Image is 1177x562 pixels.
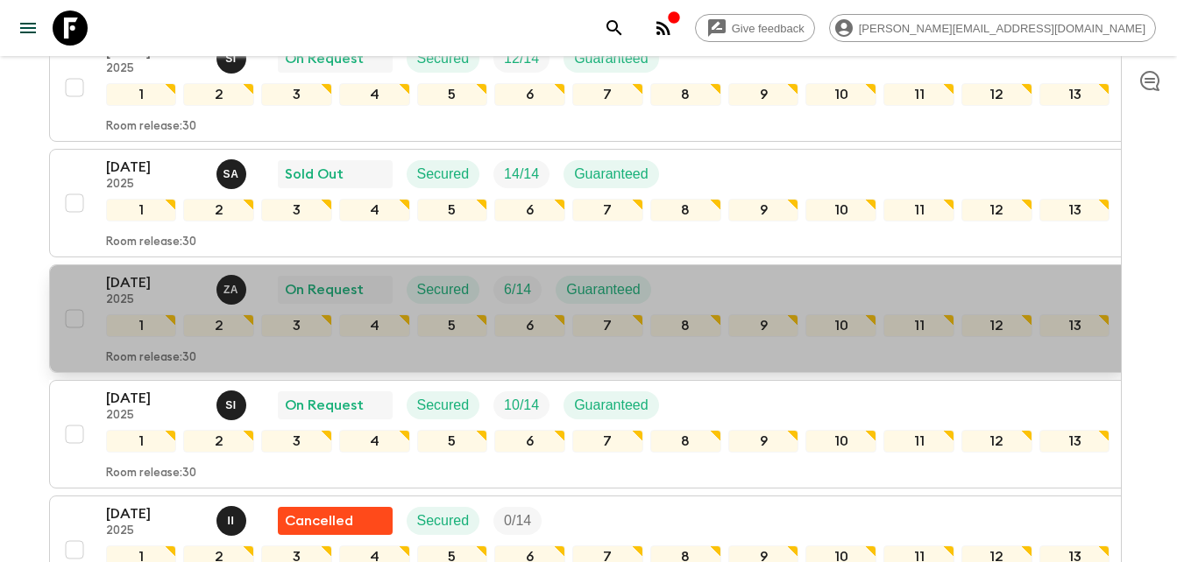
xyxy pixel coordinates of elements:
div: 9 [728,83,799,106]
div: 3 [261,199,332,221]
p: 0 / 14 [504,510,531,531]
div: Trip Fill [493,276,542,304]
div: 13 [1039,314,1110,337]
div: 10 [805,314,876,337]
p: Room release: 30 [106,351,196,365]
div: 11 [883,314,954,337]
div: 2 [183,83,254,106]
div: 12 [961,314,1032,337]
span: Said Isouktan [216,396,250,410]
div: 7 [572,83,643,106]
div: 9 [728,199,799,221]
div: 8 [650,83,721,106]
div: 6 [494,430,565,453]
span: Said Isouktan [216,49,250,63]
p: S A [223,167,239,181]
div: Trip Fill [493,160,550,188]
div: [PERSON_NAME][EMAIL_ADDRESS][DOMAIN_NAME] [829,14,1156,42]
div: Flash Pack cancellation [278,507,393,535]
button: [DATE]2025Samir AchahriSold OutSecuredTrip FillGuaranteed12345678910111213Room release:30 [49,149,1129,257]
div: Trip Fill [493,45,550,73]
div: Trip Fill [493,507,542,535]
p: [DATE] [106,388,202,409]
div: 10 [805,83,876,106]
div: 3 [261,314,332,337]
p: On Request [285,48,364,69]
p: Secured [417,395,470,416]
div: 2 [183,430,254,453]
div: Secured [407,160,480,188]
p: 2025 [106,409,202,423]
p: 12 / 14 [504,48,539,69]
span: Samir Achahri [216,165,250,179]
div: 5 [417,314,488,337]
div: 1 [106,430,177,453]
p: S I [225,52,237,66]
div: 5 [417,83,488,106]
button: SA [216,159,250,189]
button: [DATE]2025Said IsouktanOn RequestSecuredTrip FillGuaranteed12345678910111213Room release:30 [49,380,1129,488]
div: 12 [961,430,1032,453]
div: 5 [417,430,488,453]
p: Guaranteed [574,395,649,416]
div: 5 [417,199,488,221]
div: Secured [407,276,480,304]
span: Ismail Ingrioui [216,511,250,525]
button: [DATE]2025Said IsouktanOn RequestSecuredTrip FillGuaranteed12345678910111213Room release:30 [49,33,1129,142]
div: 10 [805,430,876,453]
button: [DATE]2025Zakaria AchahriOn RequestSecuredTrip FillGuaranteed12345678910111213Room release:30 [49,264,1129,373]
div: 10 [805,199,876,221]
div: 8 [650,314,721,337]
div: 11 [883,83,954,106]
p: 6 / 14 [504,279,531,300]
p: Secured [417,164,470,185]
div: 13 [1039,199,1110,221]
p: 2025 [106,524,202,538]
div: 13 [1039,430,1110,453]
div: 7 [572,199,643,221]
p: Secured [417,48,470,69]
button: SI [216,390,250,420]
div: 6 [494,199,565,221]
div: 7 [572,430,643,453]
div: 11 [883,430,954,453]
a: Give feedback [695,14,815,42]
div: 8 [650,430,721,453]
p: S I [225,398,237,412]
p: Room release: 30 [106,467,196,481]
div: 4 [339,314,410,337]
p: Room release: 30 [106,235,196,249]
p: Z A [223,283,238,297]
button: II [216,506,250,536]
p: Room release: 30 [106,120,196,134]
div: 11 [883,199,954,221]
p: Sold Out [285,164,344,185]
span: Zakaria Achahri [216,280,250,294]
button: menu [11,11,46,46]
button: search adventures [597,11,632,46]
div: 9 [728,314,799,337]
div: 6 [494,83,565,106]
div: 12 [961,199,1032,221]
p: Guaranteed [566,279,641,300]
p: [DATE] [106,503,202,524]
div: 1 [106,199,177,221]
p: On Request [285,279,364,300]
div: Secured [407,391,480,419]
p: Cancelled [285,510,353,531]
div: 3 [261,430,332,453]
p: 2025 [106,293,202,307]
p: Guaranteed [574,164,649,185]
p: Guaranteed [574,48,649,69]
div: 4 [339,83,410,106]
div: Trip Fill [493,391,550,419]
div: 4 [339,199,410,221]
div: 13 [1039,83,1110,106]
div: 9 [728,430,799,453]
div: 4 [339,430,410,453]
div: 7 [572,314,643,337]
p: 14 / 14 [504,164,539,185]
p: Secured [417,510,470,531]
p: 2025 [106,178,202,192]
div: 6 [494,314,565,337]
